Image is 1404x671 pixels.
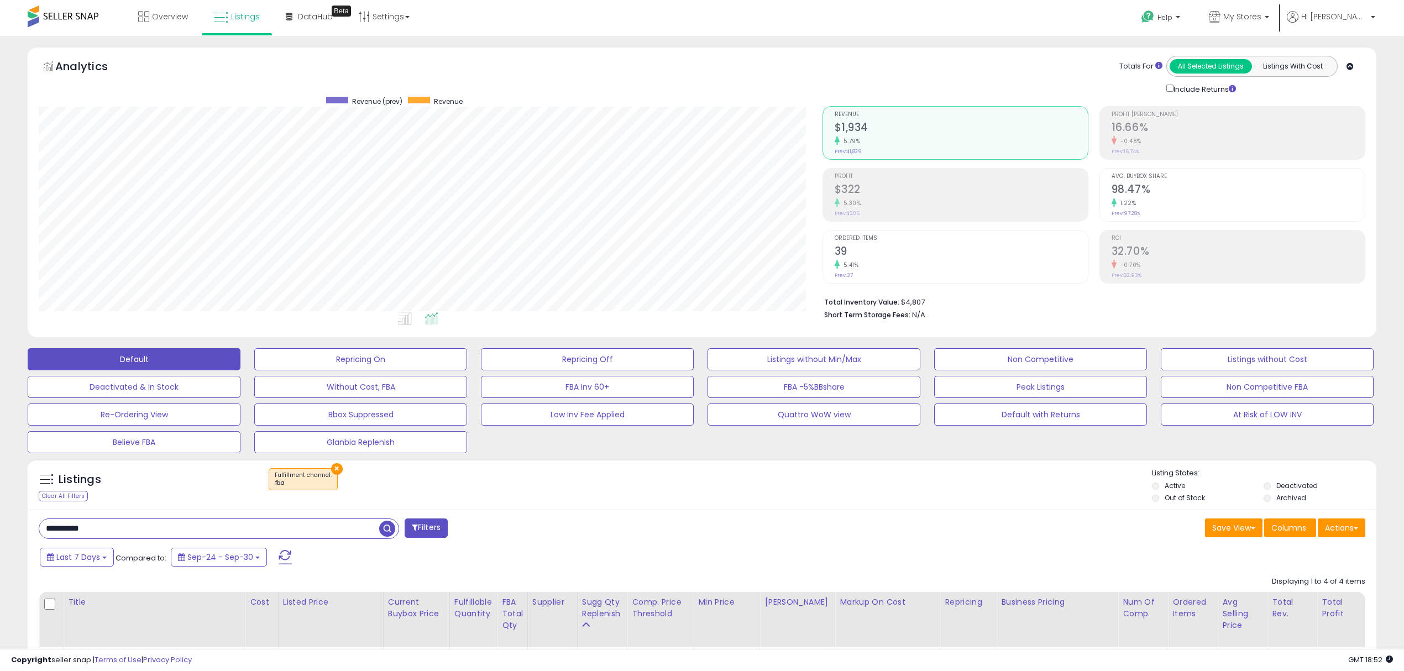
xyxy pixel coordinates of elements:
[187,552,253,563] span: Sep-24 - Sep-30
[1112,245,1365,260] h2: 32.70%
[577,592,627,647] th: Please note that this number is a calculation based on your required days of coverage and your ve...
[824,297,899,307] b: Total Inventory Value:
[1117,261,1141,269] small: -0.70%
[1112,174,1365,180] span: Avg. Buybox Share
[1157,13,1172,22] span: Help
[1133,2,1191,36] a: Help
[835,121,1088,136] h2: $1,934
[143,654,192,665] a: Privacy Policy
[1158,82,1249,95] div: Include Returns
[331,463,343,475] button: ×
[502,596,523,631] div: FBA Total Qty
[934,348,1147,370] button: Non Competitive
[1276,481,1318,490] label: Deactivated
[1112,210,1140,217] small: Prev: 97.28%
[945,596,992,608] div: Repricing
[1161,348,1374,370] button: Listings without Cost
[434,97,463,106] span: Revenue
[40,548,114,567] button: Last 7 Days
[824,295,1358,308] li: $4,807
[254,348,467,370] button: Repricing On
[28,348,240,370] button: Default
[1117,137,1141,145] small: -0.48%
[11,654,51,665] strong: Copyright
[171,548,267,567] button: Sep-24 - Sep-30
[1251,59,1334,74] button: Listings With Cost
[835,245,1088,260] h2: 39
[1276,493,1306,502] label: Archived
[1165,481,1185,490] label: Active
[1112,121,1365,136] h2: 16.66%
[1318,518,1365,537] button: Actions
[840,261,859,269] small: 5.41%
[254,403,467,426] button: Bbox Suppressed
[1264,518,1316,537] button: Columns
[1161,403,1374,426] button: At Risk of LOW INV
[764,596,830,608] div: [PERSON_NAME]
[254,431,467,453] button: Glanbia Replenish
[1170,59,1252,74] button: All Selected Listings
[708,348,920,370] button: Listings without Min/Max
[934,403,1147,426] button: Default with Returns
[708,403,920,426] button: Quattro WoW view
[934,376,1147,398] button: Peak Listings
[1165,493,1205,502] label: Out of Stock
[527,592,577,647] th: CSV column name: cust_attr_1_Supplier
[532,596,573,608] div: Supplier
[835,174,1088,180] span: Profit
[481,376,694,398] button: FBA Inv 60+
[116,553,166,563] span: Compared to:
[824,310,910,319] b: Short Term Storage Fees:
[55,59,129,77] h5: Analytics
[1119,61,1162,72] div: Totals For
[152,11,188,22] span: Overview
[481,348,694,370] button: Repricing Off
[1271,522,1306,533] span: Columns
[1322,596,1362,620] div: Total Profit
[1287,11,1375,36] a: Hi [PERSON_NAME]
[68,596,240,608] div: Title
[231,11,260,22] span: Listings
[352,97,402,106] span: Revenue (prev)
[56,552,100,563] span: Last 7 Days
[632,596,689,620] div: Comp. Price Threshold
[708,376,920,398] button: FBA -5%BBshare
[835,592,940,647] th: The percentage added to the cost of goods (COGS) that forms the calculator for Min & Max prices.
[1141,10,1155,24] i: Get Help
[454,596,493,620] div: Fulfillable Quantity
[835,183,1088,198] h2: $322
[835,272,853,279] small: Prev: 37
[1123,596,1163,620] div: Num of Comp.
[275,479,332,487] div: fba
[1161,376,1374,398] button: Non Competitive FBA
[1205,518,1262,537] button: Save View
[1272,596,1312,620] div: Total Rev.
[1117,199,1136,207] small: 1.22%
[835,235,1088,242] span: Ordered Items
[298,11,333,22] span: DataHub
[28,376,240,398] button: Deactivated & In Stock
[582,596,623,620] div: Sugg Qty Replenish
[835,148,862,155] small: Prev: $1,829
[1172,596,1213,620] div: Ordered Items
[835,112,1088,118] span: Revenue
[1112,235,1365,242] span: ROI
[840,199,861,207] small: 5.30%
[59,472,101,487] h5: Listings
[388,596,445,620] div: Current Buybox Price
[698,596,755,608] div: Min Price
[11,655,192,665] div: seller snap | |
[332,6,351,17] div: Tooltip anchor
[912,310,925,320] span: N/A
[1001,596,1113,608] div: Business Pricing
[1112,112,1365,118] span: Profit [PERSON_NAME]
[840,137,861,145] small: 5.79%
[1223,11,1261,22] span: My Stores
[283,596,379,608] div: Listed Price
[1301,11,1368,22] span: Hi [PERSON_NAME]
[28,403,240,426] button: Re-Ordering View
[254,376,467,398] button: Without Cost, FBA
[95,654,142,665] a: Terms of Use
[28,431,240,453] button: Believe FBA
[250,596,274,608] div: Cost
